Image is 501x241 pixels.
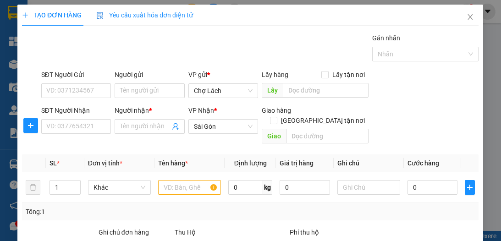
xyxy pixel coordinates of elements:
[262,129,286,143] span: Giao
[22,12,28,18] span: plus
[372,34,400,42] label: Gán nhãn
[262,71,288,78] span: Lấy hàng
[41,70,111,80] div: SĐT Người Gửi
[158,159,188,167] span: Tên hàng
[407,159,439,167] span: Cước hàng
[277,115,369,126] span: [GEOGRAPHIC_DATA] tận nơi
[329,70,369,80] span: Lấy tận nơi
[280,159,314,167] span: Giá trị hàng
[175,229,196,236] span: Thu Hộ
[96,11,193,19] span: Yêu cầu xuất hóa đơn điện tử
[88,159,122,167] span: Đơn vị tính
[283,83,369,98] input: Dọc đường
[41,105,111,115] div: SĐT Người Nhận
[172,123,179,130] span: user-add
[115,105,184,115] div: Người nhận
[334,154,404,172] th: Ghi chú
[337,180,400,195] input: Ghi Chú
[286,129,369,143] input: Dọc đường
[188,107,214,114] span: VP Nhận
[24,122,38,129] span: plus
[188,70,258,80] div: VP gửi
[465,180,475,195] button: plus
[263,180,272,195] span: kg
[262,107,291,114] span: Giao hàng
[234,159,267,167] span: Định lượng
[466,184,475,191] span: plus
[26,207,194,217] div: Tổng: 1
[99,229,149,236] label: Ghi chú đơn hàng
[262,83,283,98] span: Lấy
[115,70,184,80] div: Người gửi
[96,12,104,19] img: icon
[158,180,221,195] input: VD: Bàn, Ghế
[26,180,40,195] button: delete
[467,13,474,21] span: close
[458,5,484,30] button: Close
[194,120,253,133] span: Sài Gòn
[50,159,57,167] span: SL
[94,181,145,194] span: Khác
[194,84,253,98] span: Chợ Lách
[290,227,402,241] div: Phí thu hộ
[280,180,330,195] input: 0
[23,118,38,133] button: plus
[22,11,82,19] span: TẠO ĐƠN HÀNG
